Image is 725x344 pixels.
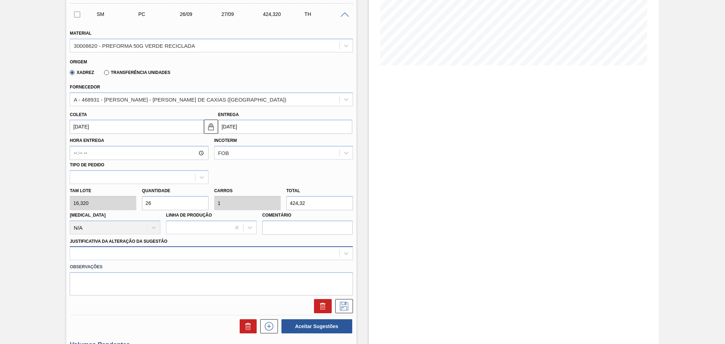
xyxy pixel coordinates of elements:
[214,138,237,143] label: Incoterm
[214,188,233,193] label: Carros
[95,11,142,17] div: Sugestão Manual
[70,262,353,272] label: Observações
[332,299,353,313] div: Salvar Sugestão
[104,70,170,75] label: Transferência Unidades
[142,188,170,193] label: Quantidade
[218,112,239,117] label: Entrega
[281,319,352,333] button: Aceitar Sugestões
[74,96,286,102] div: A - 468931 - [PERSON_NAME] - [PERSON_NAME] DE CAXIAS ([GEOGRAPHIC_DATA])
[74,42,195,48] div: 30008620 - PREFORMA 50G VERDE RECICLADA
[70,70,94,75] label: Xadrez
[219,11,266,17] div: 27/09/2025
[262,210,353,220] label: Comentário
[261,11,308,17] div: 424,320
[70,112,87,117] label: Coleta
[70,136,209,146] label: Hora Entrega
[218,120,352,134] input: dd/mm/yyyy
[70,31,91,36] label: Material
[310,299,332,313] div: Excluir Sugestão
[70,59,87,64] label: Origem
[178,11,225,17] div: 26/09/2025
[166,213,212,218] label: Linha de Produção
[303,11,349,17] div: TH
[207,122,215,131] img: locked
[70,120,204,134] input: dd/mm/yyyy
[70,213,105,218] label: [MEDICAL_DATA]
[257,319,278,333] div: Nova sugestão
[70,162,104,167] label: Tipo de pedido
[236,319,257,333] div: Excluir Sugestões
[70,239,167,244] label: Justificativa da Alteração da Sugestão
[278,319,353,334] div: Aceitar Sugestões
[218,150,229,156] div: FOB
[137,11,183,17] div: Pedido de Compra
[70,186,136,196] label: Tam lote
[286,188,300,193] label: Total
[204,120,218,134] button: locked
[70,85,100,90] label: Fornecedor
